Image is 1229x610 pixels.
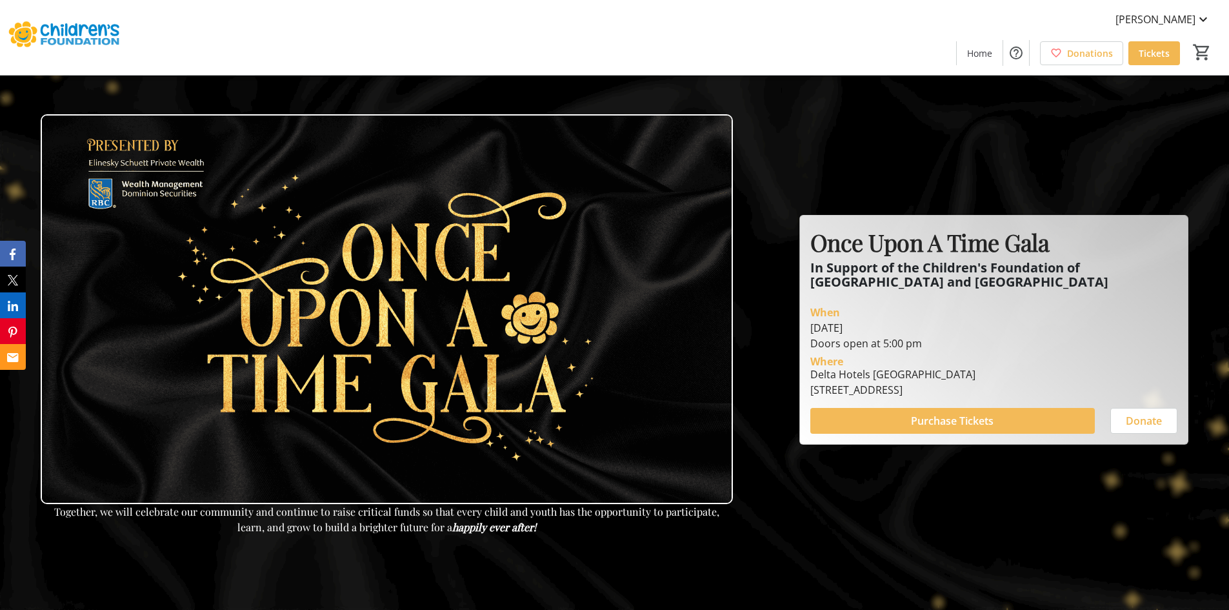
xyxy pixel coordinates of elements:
[8,5,123,70] img: The Children's Foundation of Guelph and Wellington's Logo
[1139,46,1170,60] span: Tickets
[957,41,1003,65] a: Home
[810,382,975,398] div: [STREET_ADDRESS]
[911,413,994,429] span: Purchase Tickets
[810,356,843,367] div: Where
[810,408,1095,434] button: Purchase Tickets
[1126,413,1162,429] span: Donate
[810,305,840,320] div: When
[810,227,1050,258] span: Once Upon A Time Gala
[1115,12,1195,27] span: [PERSON_NAME]
[452,520,536,534] em: happily ever after!
[1040,41,1123,65] a: Donations
[1128,41,1180,65] a: Tickets
[54,505,719,534] span: Together, we will celebrate our community and continue to raise critical funds so that every chil...
[967,46,992,60] span: Home
[1003,40,1029,66] button: Help
[41,114,733,504] img: Campaign CTA Media Photo
[810,367,975,382] div: Delta Hotels [GEOGRAPHIC_DATA]
[1067,46,1113,60] span: Donations
[1110,408,1177,434] button: Donate
[1190,41,1214,64] button: Cart
[810,320,1177,351] div: [DATE] Doors open at 5:00 pm
[1105,9,1221,30] button: [PERSON_NAME]
[810,261,1177,289] p: In Support of the Children's Foundation of [GEOGRAPHIC_DATA] and [GEOGRAPHIC_DATA]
